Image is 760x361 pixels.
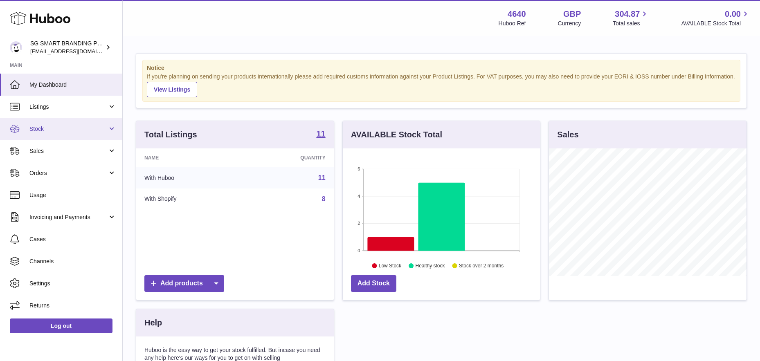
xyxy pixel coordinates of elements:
[725,9,741,20] span: 0.00
[147,64,736,72] strong: Notice
[147,73,736,97] div: If you're planning on sending your products internationally please add required customs informati...
[30,48,120,54] span: [EMAIL_ADDRESS][DOMAIN_NAME]
[379,263,402,269] text: Low Stock
[29,235,116,243] span: Cases
[499,20,526,27] div: Huboo Ref
[358,248,360,253] text: 0
[358,194,360,199] text: 4
[613,20,649,27] span: Total sales
[10,318,112,333] a: Log out
[29,191,116,199] span: Usage
[351,129,442,140] h3: AVAILABLE Stock Total
[358,166,360,171] text: 6
[243,148,333,167] th: Quantity
[681,9,750,27] a: 0.00 AVAILABLE Stock Total
[318,174,326,181] a: 11
[136,148,243,167] th: Name
[29,280,116,287] span: Settings
[29,258,116,265] span: Channels
[29,81,116,89] span: My Dashboard
[29,169,108,177] span: Orders
[613,9,649,27] a: 304.87 Total sales
[144,317,162,328] h3: Help
[30,40,104,55] div: SG SMART BRANDING PTE. LTD.
[322,195,326,202] a: 8
[144,129,197,140] h3: Total Listings
[557,129,578,140] h3: Sales
[563,9,581,20] strong: GBP
[459,263,504,269] text: Stock over 2 months
[136,167,243,188] td: With Huboo
[558,20,581,27] div: Currency
[144,275,224,292] a: Add products
[508,9,526,20] strong: 4640
[29,213,108,221] span: Invoicing and Payments
[29,147,108,155] span: Sales
[415,263,445,269] text: Healthy stock
[316,130,325,139] a: 11
[316,130,325,138] strong: 11
[681,20,750,27] span: AVAILABLE Stock Total
[29,103,108,111] span: Listings
[147,82,197,97] a: View Listings
[615,9,640,20] span: 304.87
[358,221,360,226] text: 2
[29,125,108,133] span: Stock
[10,41,22,54] img: uktopsmileshipping@gmail.com
[351,275,396,292] a: Add Stock
[29,302,116,309] span: Returns
[136,188,243,210] td: With Shopify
